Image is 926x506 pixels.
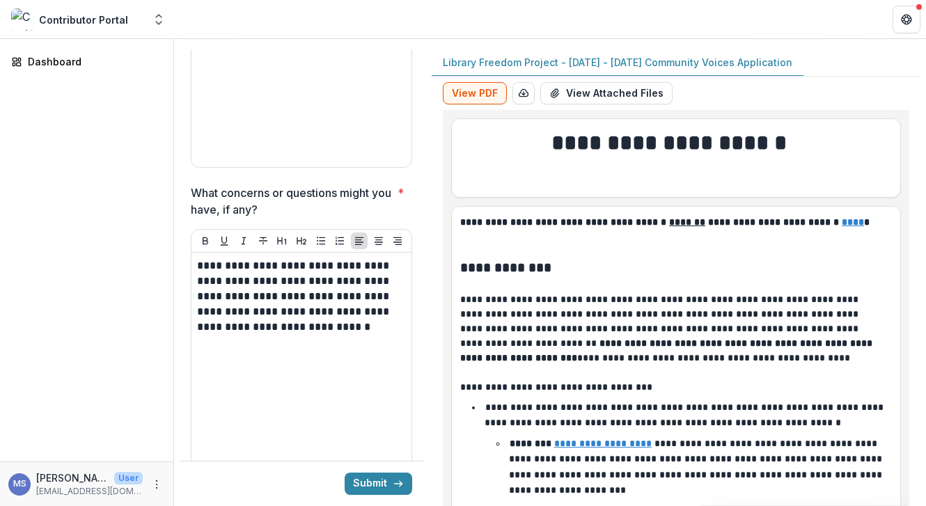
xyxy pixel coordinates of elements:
[148,476,165,493] button: More
[39,13,128,27] div: Contributor Portal
[540,82,673,104] button: View Attached Files
[331,232,348,249] button: Ordered List
[36,471,109,485] p: [PERSON_NAME]
[370,232,387,249] button: Align Center
[274,232,290,249] button: Heading 1
[235,232,252,249] button: Italicize
[36,485,143,498] p: [EMAIL_ADDRESS][DOMAIN_NAME]
[389,232,406,249] button: Align Right
[197,232,214,249] button: Bold
[443,82,507,104] button: View PDF
[351,232,368,249] button: Align Left
[893,6,920,33] button: Get Help
[313,232,329,249] button: Bullet List
[13,480,26,489] div: Melissa Beatriz Skolnick
[345,473,412,495] button: Submit
[11,8,33,31] img: Contributor Portal
[28,54,157,69] div: Dashboard
[191,184,392,218] p: What concerns or questions might you have, if any?
[255,232,272,249] button: Strike
[443,55,792,70] p: Library Freedom Project - [DATE] - [DATE] Community Voices Application
[216,232,233,249] button: Underline
[114,472,143,484] p: User
[149,6,168,33] button: Open entity switcher
[6,50,168,73] a: Dashboard
[293,232,310,249] button: Heading 2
